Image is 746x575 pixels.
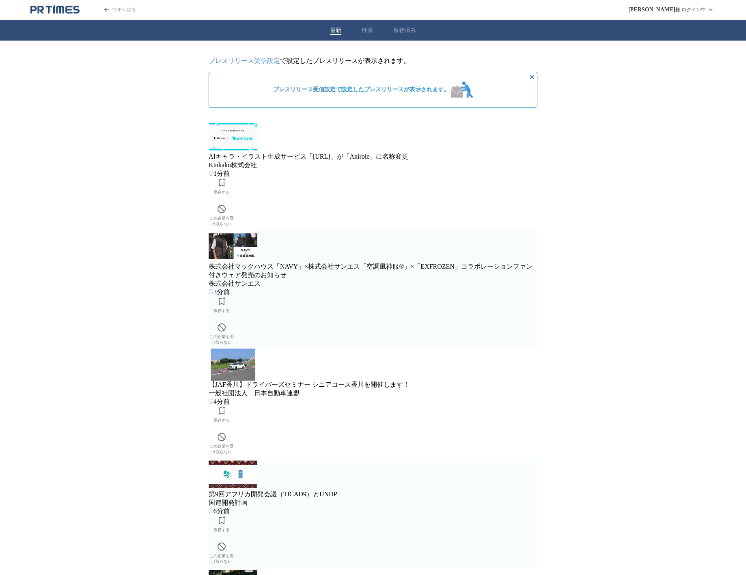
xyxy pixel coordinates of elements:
time: 3分前 [209,289,230,295]
a: プレスリリース受信設定 [209,57,280,64]
a: PR TIMESのトップページはこちら [30,5,80,15]
span: [PERSON_NAME] [628,6,675,13]
span: この企業を受け取らない [209,334,235,345]
p: 国連開発計画 [209,499,537,507]
span: 保存する [213,308,230,314]
img: 【JAF香川】ドライバーズセミナー シニアコース香川を開催します！ [209,349,257,381]
p: 一般社団法人 日本自動車連盟 [209,389,537,398]
button: 検索 [362,27,373,34]
p: Kinkaku株式会社 [209,161,537,170]
p: で設定したプレスリリースが表示されます。 [209,57,537,65]
button: この企業を受け取らない [209,542,235,568]
a: 株式会社マックハウス「NAVY」×株式会社サンエス「空調風神服®」×「EXFROZEN」コラボレーションファン付きウェア発売のお知らせ [209,263,533,278]
span: この企業を受け取らない [209,444,235,455]
button: この企業を受け取らない [209,432,235,458]
a: PR TIMESのトップページはこちら [92,6,136,13]
span: で設定したプレスリリースが表示されます。 [273,86,449,93]
img: 第9回アフリカ開発会議（TICAD9）とUNDP [209,458,257,490]
button: 保存済み [393,27,416,34]
span: この企業を受け取らない [209,553,235,564]
time: 6分前 [209,508,230,515]
a: 【JAF香川】ドライバーズセミナー シニアコース香川を開催します！ [209,381,410,388]
time: 4分前 [209,398,230,405]
button: 非表示にする [527,72,537,82]
button: この企業を受け取らない [209,323,235,349]
a: AIキャラ・イラスト生成サービス「[URL]」が「Anirole」に名称変更 [209,153,408,160]
a: 第9回アフリカ開発会議（TICAD9）とUNDP [209,491,337,497]
span: この企業を受け取らない [209,215,235,227]
p: 株式会社サンエス [209,280,537,288]
button: この企業を受け取らない [209,204,235,230]
span: 保存する [213,190,230,195]
span: 保存する [213,418,230,423]
button: 最新 [330,27,341,34]
a: プレスリリース受信設定 [273,86,336,93]
time: 1分前 [209,170,230,177]
img: AIキャラ・イラスト生成サービス「Akuma.ai」が「Anirole」に名称変更 [209,121,257,153]
span: 保存する [213,527,230,533]
img: 株式会社マックハウス「NAVY」×株式会社サンエス「空調風神服®」×「EXFROZEN」コラボレーションファン付きウェア発売のお知らせ [209,230,257,262]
